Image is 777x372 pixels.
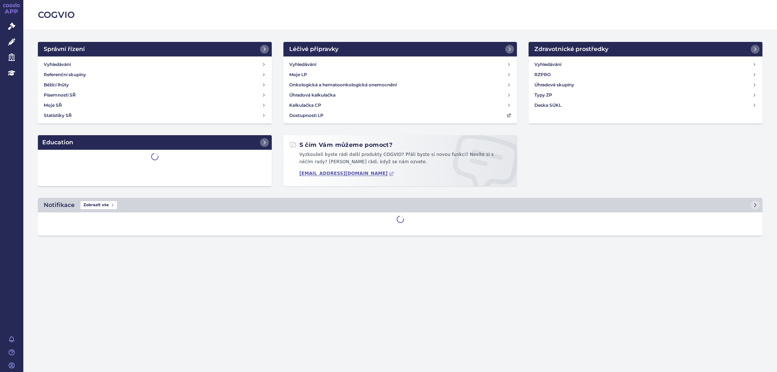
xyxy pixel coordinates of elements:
a: Zdravotnické prostředky [529,42,762,56]
h2: Notifikace [44,201,75,210]
h2: S čím Vám můžeme pomoct? [289,141,393,149]
h4: Běžící lhůty [44,81,69,89]
h2: Zdravotnické prostředky [534,45,608,54]
h4: Úhradové skupiny [534,81,574,89]
p: Vyzkoušeli byste rádi další produkty COGVIO? Přáli byste si novou funkci? Nevíte si s něčím rady?... [289,151,511,168]
h2: Education [42,138,73,147]
h2: Léčivé přípravky [289,45,338,54]
a: Úhradová kalkulačka [286,90,514,100]
a: Běžící lhůty [41,80,269,90]
h4: Moje LP [289,71,307,78]
a: Vyhledávání [531,59,760,70]
a: [EMAIL_ADDRESS][DOMAIN_NAME] [299,171,395,176]
a: Referenční skupiny [41,70,269,80]
a: Onkologická a hematoonkologická onemocnění [286,80,514,90]
a: RZPRO [531,70,760,80]
a: Deska SÚKL [531,100,760,110]
h4: Deska SÚKL [534,102,561,109]
h2: COGVIO [38,9,762,21]
a: Moje LP [286,70,514,80]
a: Moje SŘ [41,100,269,110]
a: Kalkulačka CP [286,100,514,110]
h2: Správní řízení [44,45,85,54]
h4: Dostupnosti LP [289,112,323,119]
a: Vyhledávání [41,59,269,70]
h4: Písemnosti SŘ [44,91,76,99]
a: Správní řízení [38,42,272,56]
h4: Typy ZP [534,91,552,99]
h4: RZPRO [534,71,551,78]
a: Statistiky SŘ [41,110,269,121]
a: Písemnosti SŘ [41,90,269,100]
h4: Úhradová kalkulačka [289,91,335,99]
h4: Kalkulačka CP [289,102,321,109]
span: Zobrazit vše [81,201,117,209]
h4: Vyhledávání [534,61,561,68]
h4: Moje SŘ [44,102,62,109]
a: Vyhledávání [286,59,514,70]
a: NotifikaceZobrazit vše [38,198,762,212]
a: Úhradové skupiny [531,80,760,90]
h4: Onkologická a hematoonkologická onemocnění [289,81,397,89]
a: Typy ZP [531,90,760,100]
h4: Statistiky SŘ [44,112,72,119]
a: Education [38,135,272,150]
a: Dostupnosti LP [286,110,514,121]
a: Léčivé přípravky [283,42,517,56]
h4: Vyhledávání [44,61,71,68]
h4: Vyhledávání [289,61,316,68]
h4: Referenční skupiny [44,71,86,78]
